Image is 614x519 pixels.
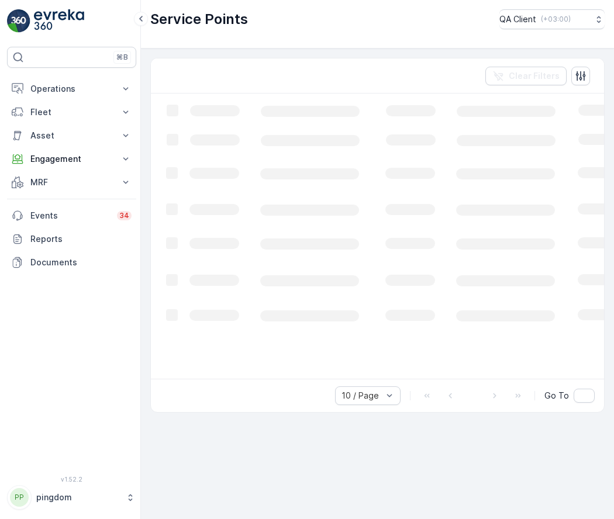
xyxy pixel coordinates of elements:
div: PP [10,488,29,507]
p: Events [30,210,110,222]
p: Reports [30,233,132,245]
p: MRF [30,177,113,188]
p: Fleet [30,106,113,118]
p: Asset [30,130,113,141]
a: Documents [7,251,136,274]
button: Asset [7,124,136,147]
p: ⌘B [116,53,128,62]
img: logo_light-DOdMpM7g.png [34,9,84,33]
button: PPpingdom [7,485,136,510]
p: ( +03:00 ) [541,15,571,24]
p: 34 [119,211,129,220]
a: Reports [7,227,136,251]
span: v 1.52.2 [7,476,136,483]
p: Operations [30,83,113,95]
span: Go To [544,390,569,402]
button: QA Client(+03:00) [499,9,605,29]
p: Documents [30,257,132,268]
button: Clear Filters [485,67,567,85]
button: MRF [7,171,136,194]
img: logo [7,9,30,33]
a: Events34 [7,204,136,227]
button: Engagement [7,147,136,171]
p: QA Client [499,13,536,25]
button: Operations [7,77,136,101]
button: Fleet [7,101,136,124]
p: Service Points [150,10,248,29]
p: Engagement [30,153,113,165]
p: pingdom [36,492,120,503]
p: Clear Filters [509,70,560,82]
